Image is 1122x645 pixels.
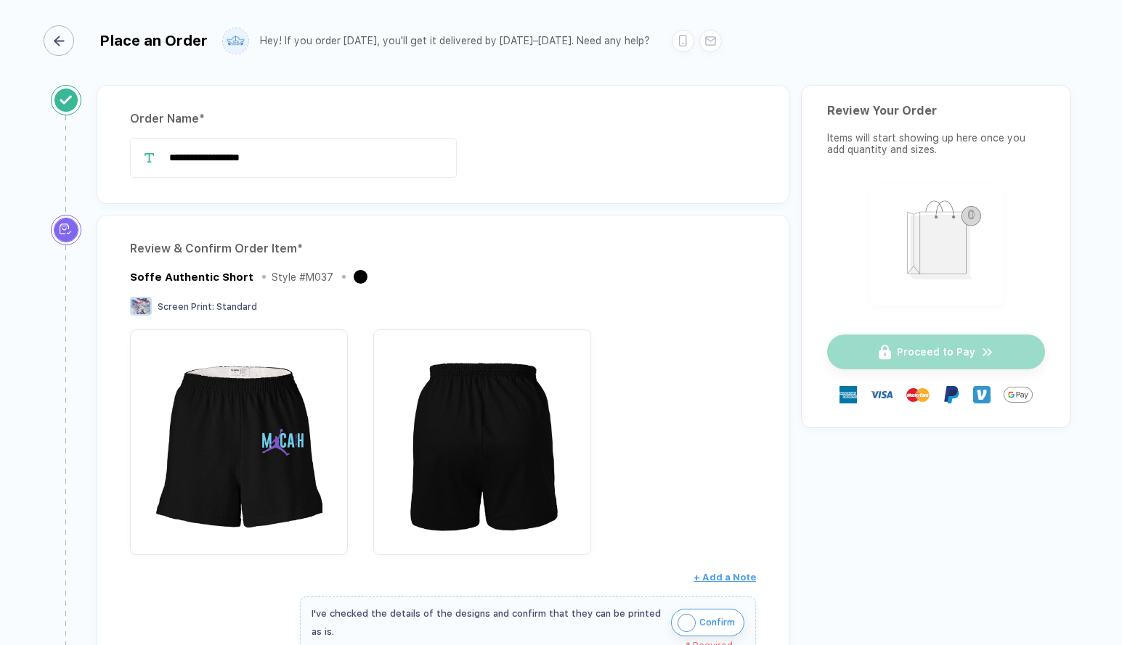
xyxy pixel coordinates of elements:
[973,386,991,403] img: Venmo
[137,337,341,540] img: 87a6775d-e5a9-4cb5-a149-8b0947e0571e_nt_front_1758137287589.jpg
[130,271,253,284] div: Soffe Authentic Short
[671,609,744,636] button: iconConfirm
[694,566,756,589] button: + Add a Note
[877,191,996,296] img: shopping_bag.png
[827,104,1045,118] div: Review Your Order
[1004,380,1033,409] img: GPay
[381,337,584,540] img: 87a6775d-e5a9-4cb5-a149-8b0947e0571e_nt_back_1758137287591.jpg
[678,614,696,632] img: icon
[943,386,960,403] img: Paypal
[130,107,756,131] div: Order Name
[840,386,857,403] img: express
[260,35,650,47] div: Hey! If you order [DATE], you'll get it delivered by [DATE]–[DATE]. Need any help?
[694,572,756,583] span: + Add a Note
[130,297,152,316] img: Screen Print
[216,302,257,312] span: Standard
[272,271,333,283] div: Style # M037
[312,604,664,641] div: I've checked the details of the designs and confirm that they can be printed as is.
[158,302,214,312] span: Screen Print :
[99,32,208,49] div: Place an Order
[223,28,248,54] img: user profile
[699,611,735,634] span: Confirm
[130,237,756,260] div: Review & Confirm Order Item
[870,383,893,406] img: visa
[906,383,930,406] img: master-card
[827,132,1045,155] div: Items will start showing up here once you add quantity and sizes.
